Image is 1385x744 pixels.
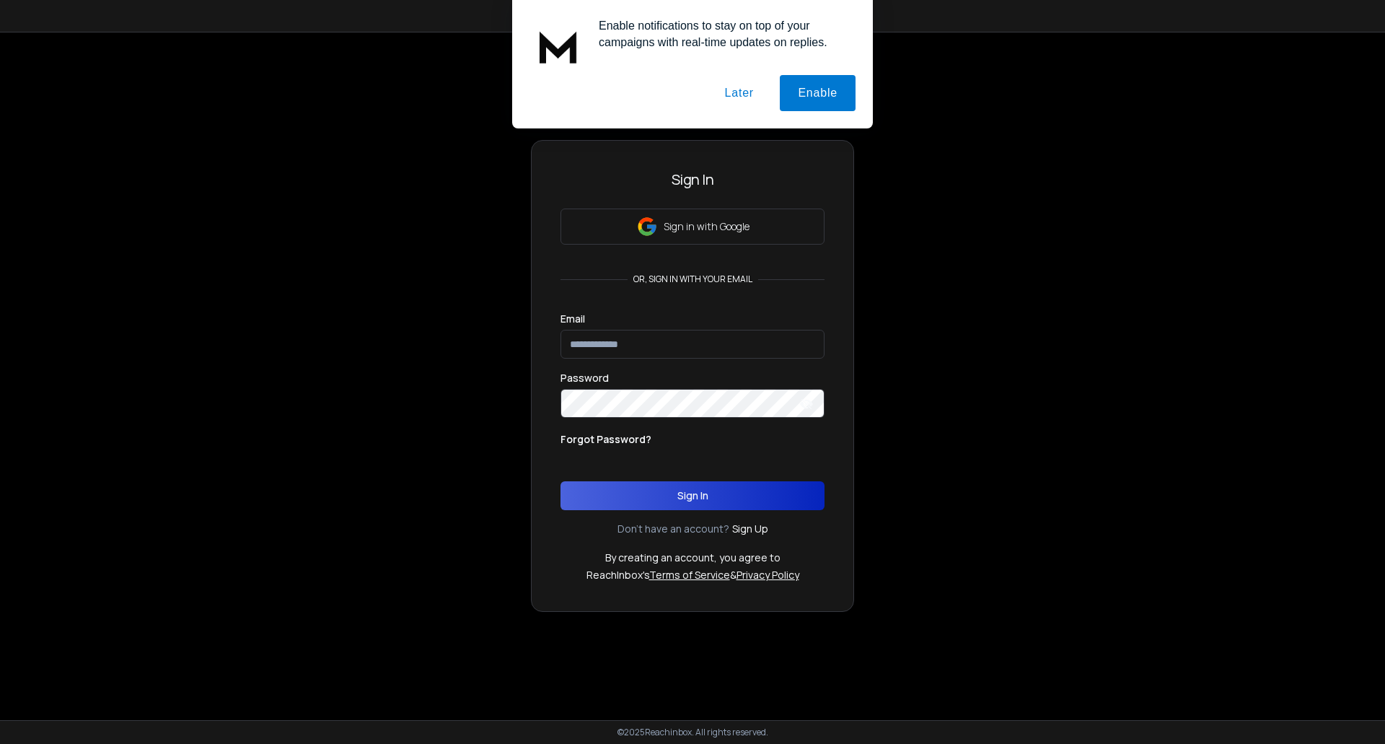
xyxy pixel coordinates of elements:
[587,17,856,51] div: Enable notifications to stay on top of your campaigns with real-time updates on replies.
[560,432,651,447] p: Forgot Password?
[560,373,609,383] label: Password
[780,75,856,111] button: Enable
[732,522,768,536] a: Sign Up
[605,551,781,565] p: By creating an account, you agree to
[628,273,758,285] p: or, sign in with your email
[560,209,825,245] button: Sign in with Google
[664,219,749,234] p: Sign in with Google
[560,170,825,190] h3: Sign In
[529,17,587,75] img: notification icon
[617,522,729,536] p: Don't have an account?
[560,481,825,510] button: Sign In
[737,568,799,582] a: Privacy Policy
[560,314,585,324] label: Email
[706,75,771,111] button: Later
[649,568,730,582] a: Terms of Service
[617,727,768,738] p: © 2025 Reachinbox. All rights reserved.
[586,568,799,582] p: ReachInbox's &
